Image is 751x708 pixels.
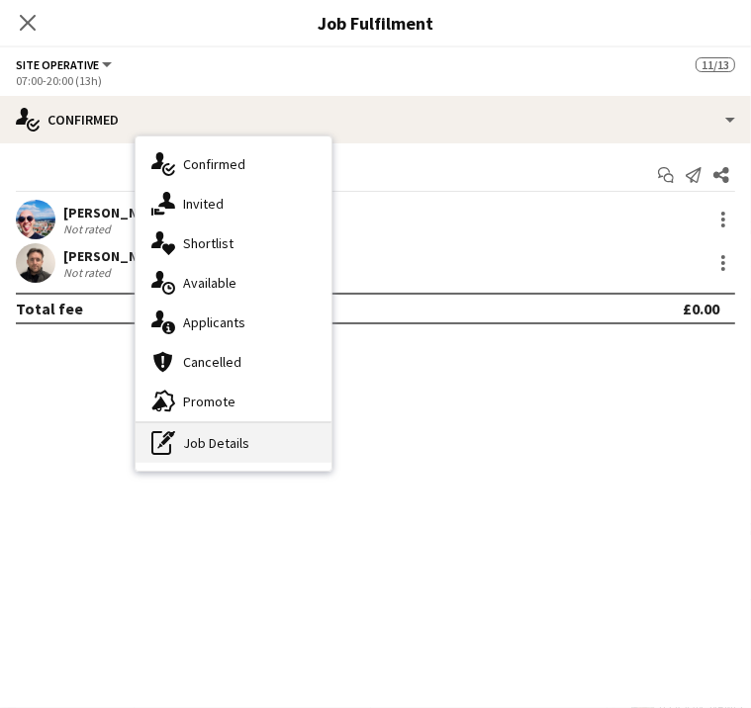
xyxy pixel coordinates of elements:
div: [PERSON_NAME] [63,247,168,265]
span: Site Operative [16,57,99,72]
div: Total fee [16,299,83,318]
button: Site Operative [16,57,115,72]
div: Job Details [136,423,331,463]
div: Cancelled [136,342,331,382]
div: Invited [136,184,331,223]
div: [PERSON_NAME] [63,204,168,221]
div: 07:00-20:00 (13h) [16,73,735,88]
span: 11/13 [696,57,735,72]
div: Applicants [136,303,331,342]
div: Shortlist [136,223,331,263]
div: Promote [136,382,331,421]
div: Available [136,263,331,303]
div: Not rated [63,265,115,280]
div: Confirmed [136,144,331,184]
div: Not rated [63,221,115,236]
div: £0.00 [683,299,719,318]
